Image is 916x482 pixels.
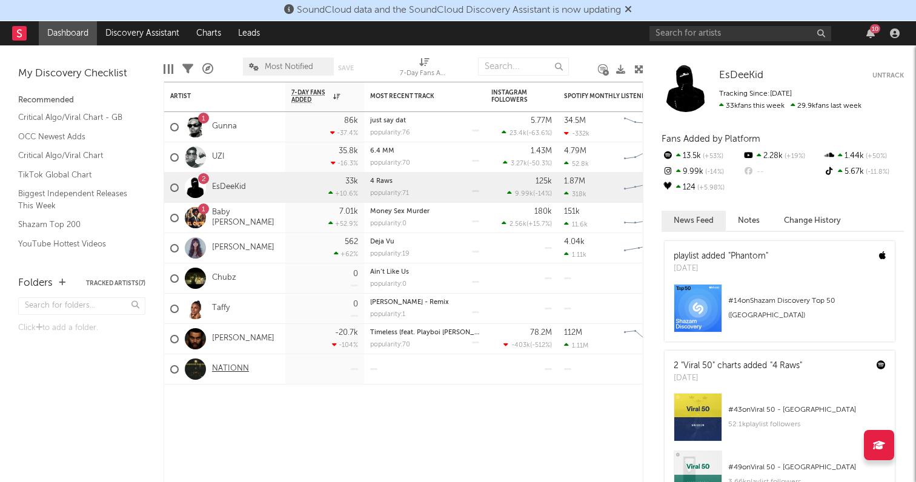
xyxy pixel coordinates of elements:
svg: Chart title [619,112,673,142]
div: popularity: 19 [370,251,410,257]
div: popularity: 70 [370,160,410,167]
svg: Chart title [619,142,673,173]
a: Timeless (feat. Playboi [PERSON_NAME] & Doechii) - Remix [370,329,556,336]
div: # 49 on Viral 50 - [GEOGRAPHIC_DATA] [728,460,886,475]
span: Fans Added by Platform [662,134,760,144]
div: playlist added [674,250,768,263]
span: +15.7 % [528,221,550,228]
div: 0 [353,270,358,278]
div: -20.7k [335,329,358,337]
div: 4.04k [564,238,585,246]
svg: Chart title [619,203,673,233]
a: [PERSON_NAME] - Remix [370,299,449,306]
div: 112M [564,329,582,337]
div: 5.77M [531,117,552,125]
button: Tracked Artists(7) [86,280,145,286]
div: 7.01k [339,208,358,216]
button: Notes [726,211,772,231]
div: 151k [564,208,580,216]
a: Gunna [212,122,237,132]
a: EsDeeKid [719,70,763,82]
div: 10 [870,24,880,33]
div: ( ) [503,159,552,167]
div: Whim Whammie - Remix [370,299,479,306]
a: Dashboard [39,21,97,45]
div: 52.8k [564,160,589,168]
button: News Feed [662,211,726,231]
div: just say dat [370,117,479,124]
div: 180k [534,208,552,216]
a: OCC Newest Adds [18,130,133,144]
a: Charts [188,21,230,45]
div: 11.6k [564,220,588,228]
span: Tracking Since: [DATE] [719,90,792,97]
a: EsDeeKid [212,182,246,193]
div: Artist [170,93,261,100]
div: 2.28k [742,148,823,164]
a: #43onViral 50 - [GEOGRAPHIC_DATA]52.1kplaylist followers [665,393,895,451]
span: Most Notified [265,63,313,71]
div: Ain’t Like Us [370,269,479,276]
a: [PERSON_NAME] [212,243,274,253]
span: 3.27k [511,160,527,167]
div: 86k [344,117,358,125]
svg: Chart title [619,233,673,263]
div: 125k [536,177,552,185]
span: 33k fans this week [719,102,785,110]
div: 5.67k [823,164,904,180]
span: Dismiss [625,5,632,15]
a: "Phantom" [728,252,768,260]
a: just say dat [370,117,406,124]
div: My Discovery Checklist [18,67,145,81]
a: Baby [PERSON_NAME] [212,208,279,228]
div: Most Recent Track [370,93,461,100]
a: Critical Algo/Viral Chart - GB [18,111,133,124]
div: Money Sex Murder [370,208,479,215]
a: NATIONN [212,364,249,374]
div: +52.9 % [328,220,358,228]
span: EsDeeKid [719,70,763,81]
a: 6.4 MM [370,148,394,154]
div: A&R Pipeline [202,51,213,87]
div: 13.5k [662,148,742,164]
a: Critical Algo/Viral Chart [18,149,133,162]
span: 2.56k [509,221,526,228]
div: # 14 on Shazam Discovery Top 50 ([GEOGRAPHIC_DATA]) [728,294,886,323]
div: [DATE] [674,372,802,385]
span: -50.3 % [529,160,550,167]
div: # 43 on Viral 50 - [GEOGRAPHIC_DATA] [728,403,886,417]
span: SoundCloud data and the SoundCloud Discovery Assistant is now updating [297,5,621,15]
span: -63.6 % [528,130,550,137]
div: 52.1k playlist followers [728,417,886,432]
button: Change History [772,211,853,231]
div: popularity: 0 [370,281,407,288]
div: Filters [182,51,193,87]
div: 33k [345,177,358,185]
div: 4.79M [564,147,586,155]
span: -512 % [532,342,550,349]
a: [PERSON_NAME] [212,334,274,344]
div: popularity: 70 [370,342,410,348]
div: 7-Day Fans Added (7-Day Fans Added) [400,51,448,87]
a: TikTok Global Chart [18,168,133,182]
svg: Chart title [619,324,673,354]
a: Taffy [212,303,230,314]
div: -104 % [332,341,358,349]
span: 29.9k fans last week [719,102,861,110]
div: 6.4 MM [370,148,479,154]
div: 0 [353,300,358,308]
div: [DATE] [674,263,768,275]
button: Save [338,65,354,71]
div: Timeless (feat. Playboi Carti & Doechii) - Remix [370,329,479,336]
div: 1.43M [531,147,552,155]
a: Discovery Assistant [97,21,188,45]
span: +5.98 % [695,185,725,191]
a: Leads [230,21,268,45]
div: 1.11M [564,342,588,349]
div: ( ) [503,341,552,349]
span: +19 % [783,153,805,160]
div: 7-Day Fans Added (7-Day Fans Added) [400,67,448,81]
a: Biggest Independent Releases This Week [18,187,133,212]
div: 4 Raws [370,178,479,185]
span: -14 % [535,191,550,197]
